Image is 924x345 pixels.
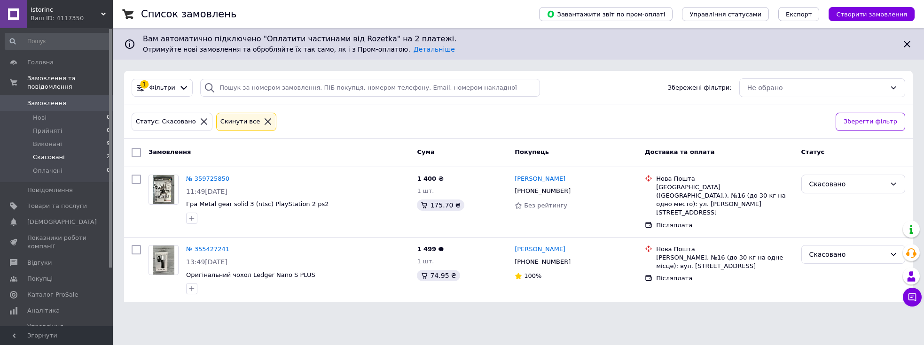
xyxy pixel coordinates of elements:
span: 1 499 ₴ [417,245,443,253]
span: Замовлення [27,99,66,107]
span: 1 400 ₴ [417,175,443,182]
a: № 359725850 [186,175,229,182]
span: Відгуки [27,259,52,267]
span: Замовлення та повідомлення [27,74,113,91]
span: Товари та послуги [27,202,87,210]
div: [PHONE_NUMBER] [513,256,572,268]
span: 0 [107,127,110,135]
span: [DEMOGRAPHIC_DATA] [27,218,97,226]
span: Створити замовлення [836,11,907,18]
span: Управління статусами [689,11,761,18]
div: 74.95 ₴ [417,270,460,281]
span: Нові [33,114,47,122]
input: Пошук [5,33,111,50]
button: Управління статусами [682,7,769,21]
span: Оплачені [33,167,63,175]
a: № 355427241 [186,245,229,253]
div: Статус: Скасовано [134,117,198,127]
span: Замовлення [149,148,191,155]
span: Вам автоматично підключено "Оплатити частинами від Rozetka" на 2 платежі. [143,34,894,45]
img: Фото товару [153,175,175,204]
span: Доставка та оплата [645,148,714,155]
span: 13:49[DATE] [186,258,227,266]
span: Без рейтингу [524,202,567,209]
span: 0 [107,167,110,175]
div: Скасовано [809,179,886,189]
input: Пошук за номером замовлення, ПІБ покупця, номером телефону, Email, номером накладної [200,79,540,97]
div: [GEOGRAPHIC_DATA] ([GEOGRAPHIC_DATA].), №16 (до 30 кг на одно место): ул. [PERSON_NAME][STREET_AD... [656,183,793,217]
div: Скасовано [809,249,886,260]
span: Виконані [33,140,62,148]
span: Фільтри [149,84,175,92]
span: Прийняті [33,127,62,135]
span: Каталог ProSale [27,291,78,299]
a: Детальніше [414,46,455,53]
a: Оригінальний чохол Ledger Nano S PLUS [186,271,315,278]
a: Фото товару [149,175,179,205]
span: 2 [107,153,110,161]
div: 1 [140,80,149,88]
span: 9 [107,140,110,148]
span: 11:49[DATE] [186,188,227,195]
span: Експорт [786,11,812,18]
span: Зберегти фільтр [844,117,897,127]
div: Не обрано [747,83,886,93]
span: Головна [27,58,54,67]
span: Управління сайтом [27,322,87,339]
span: 100% [524,272,541,279]
h1: Список замовлень [141,8,236,20]
span: Покупець [515,148,549,155]
span: Istorinc [31,6,101,14]
span: Аналітика [27,307,60,315]
span: 1 шт. [417,258,434,265]
button: Створити замовлення [829,7,915,21]
img: Фото товару [153,245,175,275]
span: Отримуйте нові замовлення та обробляйте їх так само, як і з Пром-оплатою. [143,46,455,53]
span: Статус [801,148,825,155]
div: Нова Пошта [656,175,793,183]
div: Нова Пошта [656,245,793,253]
button: Чат з покупцем [903,288,922,307]
span: Покупці [27,275,53,283]
span: Скасовані [33,153,65,161]
button: Експорт [778,7,820,21]
a: Фото товару [149,245,179,275]
span: Cума [417,148,434,155]
span: 0 [107,114,110,122]
span: Збережені фільтри: [668,84,732,92]
span: Показники роботи компанії [27,234,87,251]
span: Повідомлення [27,186,73,194]
span: 1 шт. [417,187,434,194]
div: Ваш ID: 4117350 [31,14,113,23]
a: [PERSON_NAME] [515,175,565,184]
span: Завантажити звіт по пром-оплаті [547,10,665,18]
div: 175.70 ₴ [417,199,464,211]
div: Післяплата [656,221,793,230]
a: Створити замовлення [819,10,915,17]
div: Післяплата [656,274,793,283]
a: Гра Metal gear solid 3 (ntsc) PlayStation 2 ps2 [186,200,329,207]
button: Завантажити звіт по пром-оплаті [539,7,673,21]
button: Зберегти фільтр [836,113,905,131]
div: Cкинути все [219,117,262,127]
a: [PERSON_NAME] [515,245,565,254]
div: [PHONE_NUMBER] [513,185,572,197]
div: [PERSON_NAME], №16 (до 30 кг на одне місце): вул. [STREET_ADDRESS] [656,253,793,270]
